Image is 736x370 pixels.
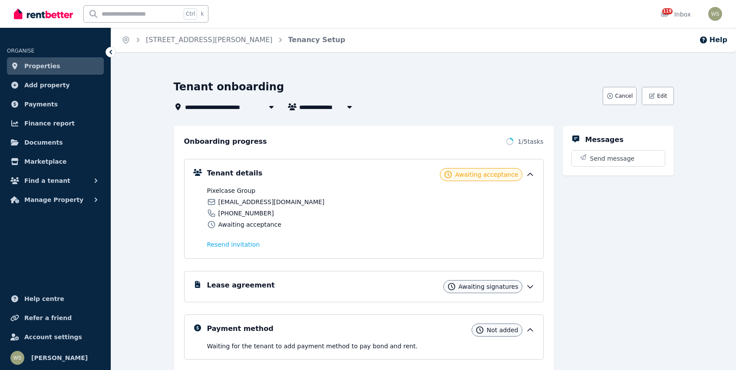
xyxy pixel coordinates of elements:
[24,294,64,304] span: Help centre
[7,57,104,75] a: Properties
[207,186,368,195] span: Pixelcase Group
[7,191,104,208] button: Manage Property
[585,135,624,145] h5: Messages
[660,10,691,19] div: Inbox
[31,353,88,363] span: [PERSON_NAME]
[14,7,73,20] img: RentBetter
[24,332,82,342] span: Account settings
[10,351,24,365] img: Whitney Smith
[24,61,60,71] span: Properties
[111,28,356,52] nav: Breadcrumb
[7,153,104,170] a: Marketplace
[7,172,104,189] button: Find a tenant
[207,280,275,291] h5: Lease agreement
[207,342,535,350] p: Waiting for the tenant to add payment method to pay bond and rent .
[7,328,104,346] a: Account settings
[24,156,66,167] span: Marketplace
[24,99,58,109] span: Payments
[184,8,197,20] span: Ctrl
[7,76,104,94] a: Add property
[708,7,722,21] img: Whitney Smith
[706,340,727,361] iframe: Intercom live chat
[218,220,281,229] span: Awaiting acceptance
[7,115,104,132] a: Finance report
[218,198,325,206] span: [EMAIL_ADDRESS][DOMAIN_NAME]
[24,175,70,186] span: Find a tenant
[201,10,204,17] span: k
[7,290,104,307] a: Help centre
[699,35,727,45] button: Help
[657,92,667,99] span: Edit
[590,154,635,163] span: Send message
[174,80,284,94] h1: Tenant onboarding
[24,137,63,148] span: Documents
[662,8,673,14] span: 119
[603,87,637,105] button: Cancel
[24,118,75,129] span: Finance report
[642,87,673,105] button: Edit
[455,170,518,179] span: Awaiting acceptance
[615,92,633,99] span: Cancel
[7,309,104,327] a: Refer a friend
[24,80,70,90] span: Add property
[487,326,518,334] span: Not added
[459,282,518,291] span: Awaiting signatures
[207,240,260,249] button: Resend invitation
[24,195,83,205] span: Manage Property
[24,313,72,323] span: Refer a friend
[7,48,34,54] span: ORGANISE
[518,137,543,146] span: 1 / 5 tasks
[207,168,263,178] h5: Tenant details
[288,35,346,45] span: Tenancy Setup
[146,36,273,44] a: [STREET_ADDRESS][PERSON_NAME]
[7,134,104,151] a: Documents
[218,209,274,218] span: [PHONE_NUMBER]
[572,151,665,166] button: Send message
[207,324,274,334] h5: Payment method
[7,96,104,113] a: Payments
[184,136,267,147] h2: Onboarding progress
